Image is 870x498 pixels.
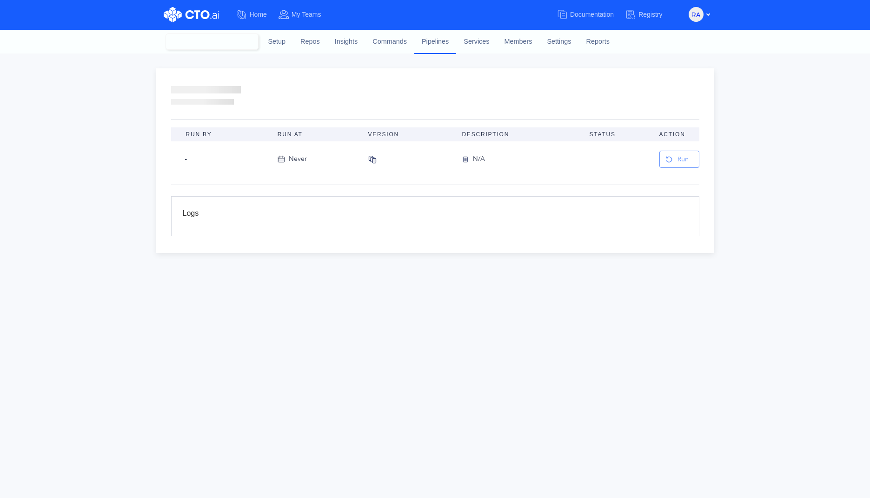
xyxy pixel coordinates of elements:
th: Run By [171,127,270,141]
span: My Teams [292,11,321,18]
a: Reports [578,29,617,54]
th: Description [454,127,582,141]
a: Home [236,6,278,23]
span: RA [691,7,700,22]
a: Registry [625,6,673,23]
a: Repos [293,29,327,54]
div: N/A [473,154,485,165]
span: Registry [638,11,662,18]
a: Pipelines [414,29,456,53]
a: Commands [365,29,414,54]
a: Members [497,29,540,54]
div: Logs [183,208,688,225]
td: - [171,141,270,177]
a: Documentation [557,6,625,23]
button: RA [689,7,704,22]
th: Version [360,127,454,141]
img: CTO.ai Logo [164,7,219,22]
a: Setup [261,29,293,54]
div: Never [289,154,307,164]
a: My Teams [278,6,332,23]
th: Run At [270,127,361,141]
th: Status [582,127,652,141]
th: Action [652,127,699,141]
img: version-icon [462,154,473,165]
a: Insights [327,29,365,54]
a: Services [456,29,497,54]
span: Home [250,11,267,18]
button: Run [659,151,699,168]
span: Documentation [570,11,614,18]
a: Settings [539,29,578,54]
